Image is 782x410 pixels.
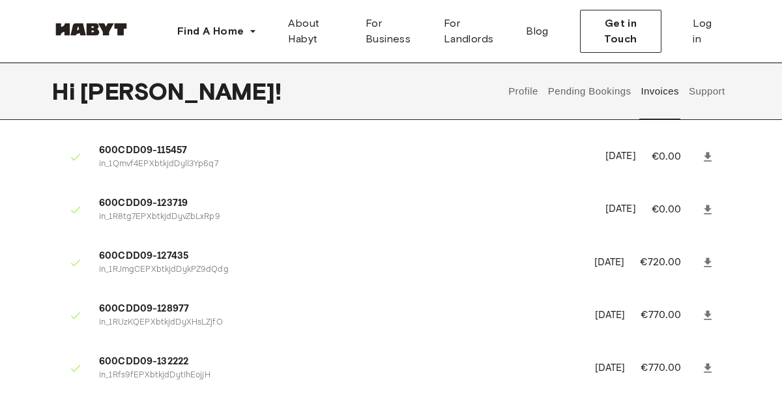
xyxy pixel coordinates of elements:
[99,211,590,224] p: in_1R8tg7EPXbtkjdDyvZbLxRp9
[99,317,579,329] p: in_1RUzKQEPXbtkjdDyXHsLZjfO
[595,308,626,323] p: [DATE]
[546,63,633,120] button: Pending Bookings
[99,249,579,264] span: 600CDD09-127435
[687,63,727,120] button: Support
[99,158,590,171] p: in_1Qmvf4EPXbtkjdDyll3Yp6q7
[99,143,590,158] span: 600CDD09-115457
[355,10,433,52] a: For Business
[52,78,80,105] span: Hi
[640,255,699,271] p: €720.00
[641,308,699,323] p: €770.00
[504,63,730,120] div: user profile tabs
[605,149,636,164] p: [DATE]
[641,360,699,376] p: €770.00
[99,302,579,317] span: 600CDD09-128977
[99,370,579,382] p: in_1Rfs9fEPXbtkjdDytIhEojjH
[580,10,661,53] button: Get in Touch
[288,16,345,47] span: About Habyt
[693,16,719,47] span: Log in
[507,63,540,120] button: Profile
[444,16,505,47] span: For Landlords
[433,10,515,52] a: For Landlords
[526,23,549,39] span: Blog
[595,361,626,376] p: [DATE]
[682,10,730,52] a: Log in
[167,18,267,44] button: Find A Home
[177,23,244,39] span: Find A Home
[366,16,423,47] span: For Business
[99,355,579,370] span: 600CDD09-132222
[652,149,699,165] p: €0.00
[99,264,579,276] p: in_1RJmgCEPXbtkjdDykPZ9dQdg
[80,78,282,105] span: [PERSON_NAME] !
[278,10,355,52] a: About Habyt
[52,23,130,36] img: Habyt
[99,196,590,211] span: 600CDD09-123719
[605,202,636,217] p: [DATE]
[591,16,650,47] span: Get in Touch
[515,10,559,52] a: Blog
[652,202,699,218] p: €0.00
[639,63,680,120] button: Invoices
[594,256,625,271] p: [DATE]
